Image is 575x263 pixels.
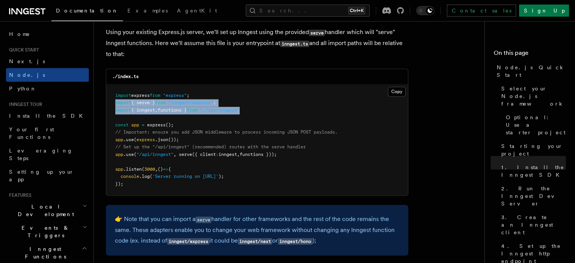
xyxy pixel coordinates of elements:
[240,152,277,157] span: functions }));
[123,152,134,157] span: .use
[155,137,168,142] span: .json
[246,5,370,17] button: Search...Ctrl+K
[115,100,131,105] span: import
[158,107,187,113] span: functions }
[166,122,174,128] span: ();
[192,152,216,157] span: ({ client
[9,113,87,119] span: Install the SDK
[6,203,82,218] span: Local Development
[115,144,306,149] span: // Set up the "/api/inngest" (recommended) routes with the serve handler
[168,137,179,142] span: ());
[115,93,131,98] span: import
[6,221,89,242] button: Events & Triggers
[136,152,174,157] span: "/api/inngest"
[6,68,89,82] a: Node.js
[51,2,123,21] a: Documentation
[131,122,139,128] span: app
[106,27,408,59] p: Using your existing Express.js server, we'll set up Inngest using the provided handler which will...
[177,8,217,14] span: AgentKit
[172,2,222,20] a: AgentKit
[494,61,566,82] a: Node.js Quick Start
[187,107,197,113] span: from
[168,100,213,105] span: "inngest/express"
[219,174,224,179] span: );
[237,152,240,157] span: ,
[131,93,150,98] span: express
[115,107,131,113] span: import
[6,224,82,239] span: Events & Triggers
[121,174,139,179] span: console
[9,126,54,140] span: Your first Functions
[158,167,163,172] span: ()
[150,93,160,98] span: from
[163,93,187,98] span: "express"
[142,167,144,172] span: (
[127,8,168,14] span: Examples
[6,200,89,221] button: Local Development
[238,238,272,244] code: inngest/next
[144,167,155,172] span: 3000
[6,123,89,144] a: Your first Functions
[6,101,42,107] span: Inngest tour
[388,87,406,96] button: Copy
[195,216,211,223] code: serve
[155,107,158,113] span: ,
[163,167,168,172] span: =>
[501,163,566,179] span: 1. Install the Inngest SDK
[179,152,192,157] span: serve
[9,169,74,182] span: Setting up your app
[150,174,152,179] span: (
[134,137,136,142] span: (
[497,64,566,79] span: Node.js Quick Start
[115,214,399,246] p: 👉 Note that you can import a handler for other frameworks and the rest of the code remains the sa...
[134,152,136,157] span: (
[167,238,209,244] code: inngest/express
[503,110,566,139] a: Optional: Use a starter project
[416,6,434,15] button: Toggle dark mode
[9,148,73,161] span: Leveraging Steps
[187,93,189,98] span: ;
[168,167,171,172] span: {
[519,5,569,17] a: Sign Up
[195,215,211,223] a: serve
[142,122,144,128] span: =
[280,40,309,47] code: inngest.ts
[6,54,89,68] a: Next.js
[115,181,123,187] span: });
[498,182,566,210] a: 2. Run the Inngest Dev Server
[6,109,89,123] a: Install the SDK
[115,167,123,172] span: app
[213,100,216,105] span: ;
[216,152,219,157] span: :
[6,27,89,41] a: Home
[115,129,338,135] span: // Important: ensure you add JSON middleware to process incoming JSON POST payloads.
[498,82,566,110] a: Select your Node.js framework
[6,82,89,95] a: Python
[56,8,118,14] span: Documentation
[115,122,129,128] span: const
[9,30,30,38] span: Home
[6,144,89,165] a: Leveraging Steps
[147,122,166,128] span: express
[152,174,219,179] span: 'Server running on [URL]'
[498,160,566,182] a: 1. Install the Inngest SDK
[6,192,31,198] span: Features
[200,107,240,113] span: "./src/inngest"
[123,137,134,142] span: .use
[131,107,155,113] span: { inngest
[9,58,45,64] span: Next.js
[494,48,566,61] h4: On this page
[112,74,139,79] code: ./index.ts
[174,152,176,157] span: ,
[115,152,123,157] span: app
[498,210,566,239] a: 3. Create an Inngest client
[506,114,566,136] span: Optional: Use a starter project
[501,185,566,207] span: 2. Run the Inngest Dev Server
[501,85,566,107] span: Select your Node.js framework
[115,137,123,142] span: app
[447,5,516,17] a: Contact sales
[155,100,166,105] span: from
[278,238,312,244] code: inngest/hono
[155,167,158,172] span: ,
[139,174,150,179] span: .log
